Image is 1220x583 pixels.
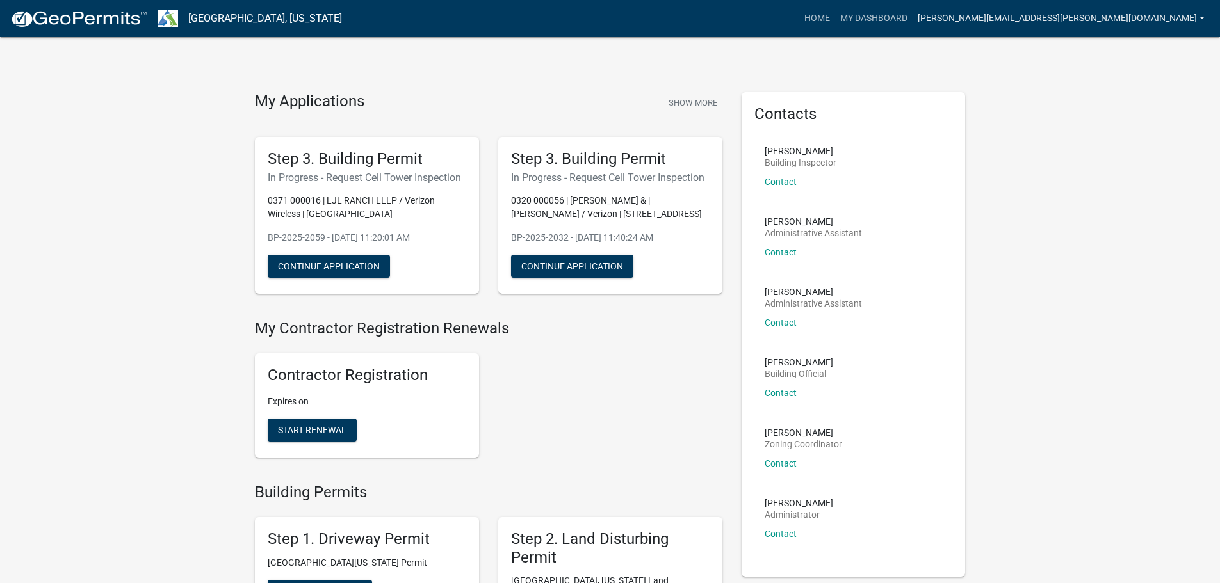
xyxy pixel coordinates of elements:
[255,319,722,338] h4: My Contractor Registration Renewals
[268,150,466,168] h5: Step 3. Building Permit
[511,194,710,221] p: 0320 000056 | [PERSON_NAME] & | [PERSON_NAME] / Verizon | [STREET_ADDRESS]
[278,425,346,435] span: Start Renewal
[765,228,862,237] p: Administrative Assistant
[511,231,710,244] p: BP-2025-2032 - [DATE] 11:40:24 AM
[268,530,466,548] h5: Step 1. Driveway Permit
[765,287,862,296] p: [PERSON_NAME]
[511,530,710,567] h5: Step 2. Land Disturbing Permit
[511,255,633,278] button: Continue Application
[511,172,710,184] h6: In Progress - Request Cell Tower Inspection
[255,92,364,111] h4: My Applications
[765,440,842,449] p: Zoning Coordinator
[188,8,342,29] a: [GEOGRAPHIC_DATA], [US_STATE]
[268,366,466,385] h5: Contractor Registration
[663,92,722,113] button: Show More
[268,172,466,184] h6: In Progress - Request Cell Tower Inspection
[765,428,842,437] p: [PERSON_NAME]
[765,158,836,167] p: Building Inspector
[765,499,833,507] p: [PERSON_NAME]
[765,247,797,257] a: Contact
[765,369,833,378] p: Building Official
[255,483,722,502] h4: Building Permits
[765,317,797,328] a: Contact
[913,6,1210,31] a: [PERSON_NAME][EMAIL_ADDRESS][PERSON_NAME][DOMAIN_NAME]
[765,529,797,539] a: Contact
[765,388,797,398] a: Contact
[158,10,178,27] img: Troup County, Georgia
[511,150,710,168] h5: Step 3. Building Permit
[268,556,466,570] p: [GEOGRAPHIC_DATA][US_STATE] Permit
[268,231,466,244] p: BP-2025-2059 - [DATE] 11:20:01 AM
[765,510,833,519] p: Administrator
[765,299,862,308] p: Administrative Assistant
[268,255,390,278] button: Continue Application
[765,177,797,187] a: Contact
[765,217,862,226] p: [PERSON_NAME]
[799,6,835,31] a: Home
[765,147,836,156] p: [PERSON_NAME]
[268,395,466,408] p: Expires on
[835,6,913,31] a: My Dashboard
[765,358,833,367] p: [PERSON_NAME]
[765,458,797,468] a: Contact
[268,194,466,221] p: 0371 000016 | LJL RANCH LLLP / Verizon Wireless | [GEOGRAPHIC_DATA]
[754,105,953,124] h5: Contacts
[268,419,357,442] button: Start Renewal
[255,319,722,468] wm-registration-list-section: My Contractor Registration Renewals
